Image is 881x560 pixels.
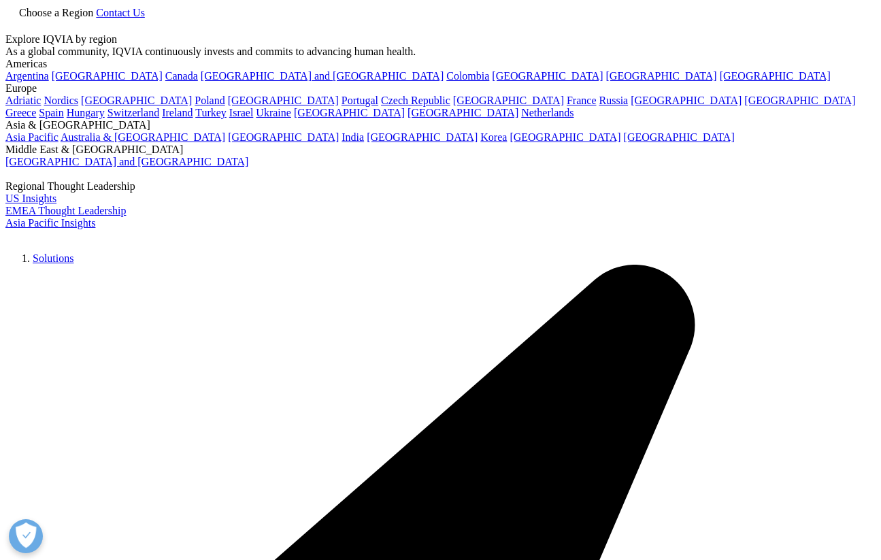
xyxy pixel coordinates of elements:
[446,70,489,82] a: Colombia
[744,95,855,106] a: [GEOGRAPHIC_DATA]
[67,107,105,118] a: Hungary
[195,95,225,106] a: Poland
[453,95,564,106] a: [GEOGRAPHIC_DATA]
[5,95,41,106] a: Adriatic
[408,107,518,118] a: [GEOGRAPHIC_DATA]
[81,95,192,106] a: [GEOGRAPHIC_DATA]
[5,131,59,143] a: Asia Pacific
[5,217,95,229] a: Asia Pacific Insights
[229,107,254,118] a: Israel
[5,156,248,167] a: [GEOGRAPHIC_DATA] and [GEOGRAPHIC_DATA]
[5,58,876,70] div: Americas
[480,131,507,143] a: Korea
[256,107,291,118] a: Ukraine
[228,95,339,106] a: [GEOGRAPHIC_DATA]
[228,131,339,143] a: [GEOGRAPHIC_DATA]
[567,95,597,106] a: France
[624,131,735,143] a: [GEOGRAPHIC_DATA]
[5,33,876,46] div: Explore IQVIA by region
[9,519,43,553] button: Open Preferences
[521,107,574,118] a: Netherlands
[201,70,444,82] a: [GEOGRAPHIC_DATA] and [GEOGRAPHIC_DATA]
[5,119,876,131] div: Asia & [GEOGRAPHIC_DATA]
[39,107,63,118] a: Spain
[720,70,831,82] a: [GEOGRAPHIC_DATA]
[195,107,227,118] a: Turkey
[367,131,478,143] a: [GEOGRAPHIC_DATA]
[33,252,73,264] a: Solutions
[599,95,629,106] a: Russia
[631,95,742,106] a: [GEOGRAPHIC_DATA]
[5,107,36,118] a: Greece
[342,131,364,143] a: India
[492,70,603,82] a: [GEOGRAPHIC_DATA]
[294,107,405,118] a: [GEOGRAPHIC_DATA]
[5,205,126,216] a: EMEA Thought Leadership
[5,70,49,82] a: Argentina
[510,131,620,143] a: [GEOGRAPHIC_DATA]
[381,95,450,106] a: Czech Republic
[61,131,225,143] a: Australia & [GEOGRAPHIC_DATA]
[606,70,717,82] a: [GEOGRAPHIC_DATA]
[5,193,56,204] a: US Insights
[52,70,163,82] a: [GEOGRAPHIC_DATA]
[165,70,198,82] a: Canada
[342,95,378,106] a: Portugal
[5,144,876,156] div: Middle East & [GEOGRAPHIC_DATA]
[107,107,159,118] a: Switzerland
[19,7,93,18] span: Choose a Region
[96,7,145,18] a: Contact Us
[5,82,876,95] div: Europe
[44,95,78,106] a: Nordics
[5,46,876,58] div: As a global community, IQVIA continuously invests and commits to advancing human health.
[162,107,193,118] a: Ireland
[5,180,876,193] div: Regional Thought Leadership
